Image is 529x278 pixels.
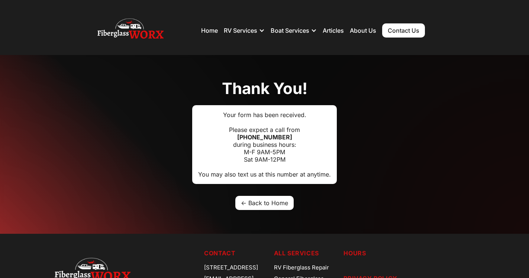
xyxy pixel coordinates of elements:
[204,249,268,258] h5: Contact
[274,262,338,273] a: RV Fiberglass Repair
[350,27,376,34] a: About Us
[382,23,425,38] a: Contact Us
[222,79,307,98] h1: Thank you!
[237,133,292,141] strong: [PHONE_NUMBER]
[224,19,265,42] div: RV Services
[343,249,474,258] h5: Hours
[201,27,218,34] a: Home
[204,262,268,273] div: [STREET_ADDRESS]
[271,19,317,42] div: Boat Services
[198,111,331,178] div: Your form has been received. Please expect a call from during business hours: M-F 9AM-5PM Sat 9AM...
[224,27,257,34] div: RV Services
[235,196,294,210] a: <- Back to Home
[274,249,338,258] h5: ALL SERVICES
[271,27,309,34] div: Boat Services
[323,27,344,34] a: Articles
